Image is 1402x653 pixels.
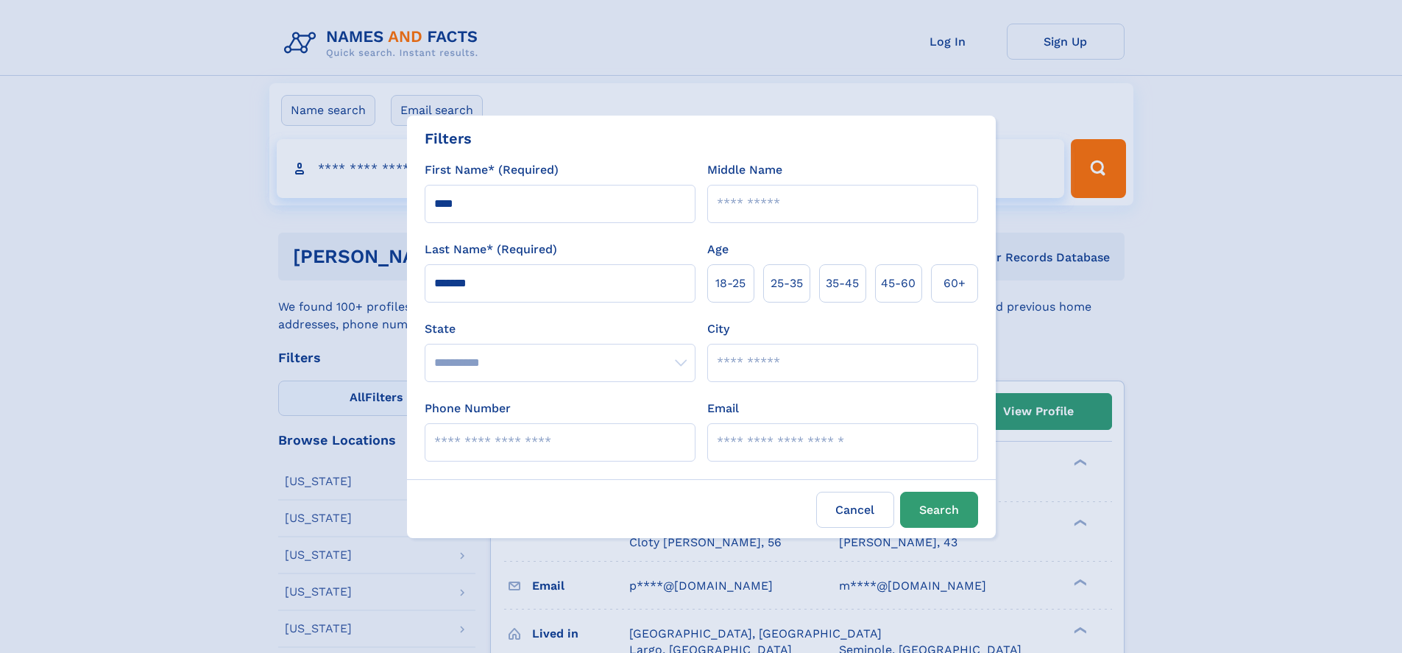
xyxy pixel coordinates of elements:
[425,161,559,179] label: First Name* (Required)
[707,241,729,258] label: Age
[425,241,557,258] label: Last Name* (Required)
[707,400,739,417] label: Email
[425,320,695,338] label: State
[826,275,859,292] span: 35‑45
[425,400,511,417] label: Phone Number
[881,275,916,292] span: 45‑60
[707,161,782,179] label: Middle Name
[715,275,746,292] span: 18‑25
[707,320,729,338] label: City
[900,492,978,528] button: Search
[943,275,966,292] span: 60+
[816,492,894,528] label: Cancel
[425,127,472,149] div: Filters
[771,275,803,292] span: 25‑35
